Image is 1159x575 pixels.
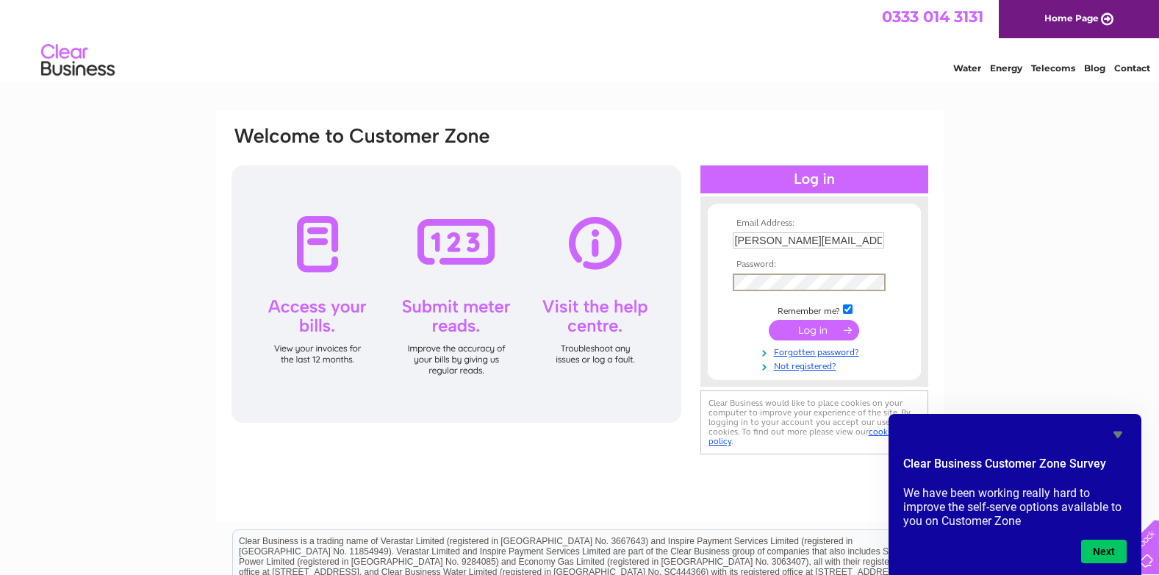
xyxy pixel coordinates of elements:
[990,63,1022,74] a: Energy
[729,260,900,270] th: Password:
[953,63,981,74] a: Water
[882,7,983,26] a: 0333 014 3131
[1081,540,1127,563] button: Next question
[1031,63,1075,74] a: Telecoms
[729,302,900,317] td: Remember me?
[233,8,927,71] div: Clear Business is a trading name of Verastar Limited (registered in [GEOGRAPHIC_DATA] No. 3667643...
[729,218,900,229] th: Email Address:
[1084,63,1105,74] a: Blog
[903,455,1127,480] h2: Clear Business Customer Zone Survey
[1114,63,1150,74] a: Contact
[733,358,900,372] a: Not registered?
[903,426,1127,563] div: Clear Business Customer Zone Survey
[700,390,928,454] div: Clear Business would like to place cookies on your computer to improve your experience of the sit...
[733,344,900,358] a: Forgotten password?
[40,38,115,83] img: logo.png
[1109,426,1127,443] button: Hide survey
[903,486,1127,528] p: We have been working really hard to improve the self-serve options available to you on Customer Zone
[708,426,898,446] a: cookies policy
[769,320,859,340] input: Submit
